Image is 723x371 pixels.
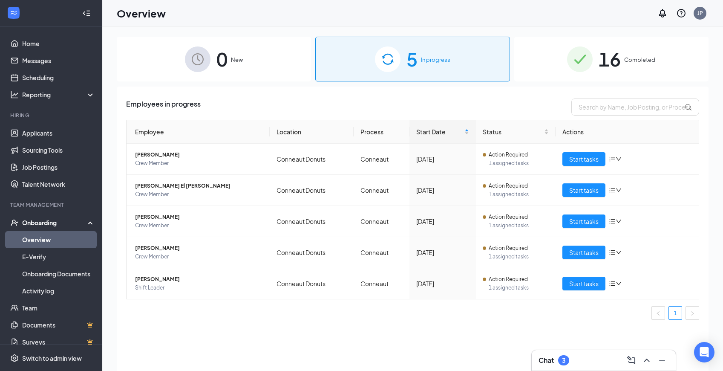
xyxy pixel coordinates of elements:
[10,354,19,362] svg: Settings
[489,151,528,159] span: Action Required
[270,144,354,175] td: Conneaut Donuts
[489,159,549,168] span: 1 assigned tasks
[10,112,93,119] div: Hiring
[406,44,418,74] span: 5
[626,355,637,365] svg: ComposeMessage
[562,277,605,290] button: Start tasks
[22,218,88,227] div: Onboarding
[609,249,616,256] span: bars
[135,284,263,292] span: Shift Leader
[676,8,686,18] svg: QuestionInfo
[354,144,409,175] td: Conneaut
[569,217,599,226] span: Start tasks
[416,154,469,164] div: [DATE]
[22,333,95,351] a: SurveysCrown
[569,279,599,288] span: Start tasks
[489,244,528,252] span: Action Required
[135,244,263,252] span: [PERSON_NAME]
[657,8,668,18] svg: Notifications
[22,69,95,86] a: Scheduling
[22,282,95,299] a: Activity log
[22,125,95,142] a: Applicants
[135,275,263,284] span: [PERSON_NAME]
[416,248,469,257] div: [DATE]
[562,152,605,166] button: Start tasks
[270,120,354,144] th: Location
[135,151,263,159] span: [PERSON_NAME]
[9,9,18,17] svg: WorkstreamLogo
[22,142,95,159] a: Sourcing Tools
[609,280,616,287] span: bars
[686,306,699,320] li: Next Page
[616,156,622,162] span: down
[416,127,462,136] span: Start Date
[270,175,354,206] td: Conneaut Donuts
[694,342,714,362] div: Open Intercom Messenger
[556,120,699,144] th: Actions
[231,55,243,64] span: New
[616,249,622,255] span: down
[569,248,599,257] span: Start tasks
[616,187,622,193] span: down
[483,127,543,136] span: Status
[569,154,599,164] span: Start tasks
[562,183,605,197] button: Start tasks
[697,9,703,17] div: JP
[135,252,263,261] span: Crew Member
[489,182,528,190] span: Action Required
[569,185,599,195] span: Start tasks
[609,218,616,225] span: bars
[10,201,93,209] div: Team Management
[354,175,409,206] td: Conneaut
[135,182,263,190] span: [PERSON_NAME] El [PERSON_NAME]
[354,268,409,299] td: Conneaut
[22,299,95,316] a: Team
[22,52,95,69] a: Messages
[270,237,354,268] td: Conneaut Donuts
[489,213,528,221] span: Action Required
[489,252,549,261] span: 1 assigned tasks
[270,268,354,299] td: Conneaut Donuts
[668,306,682,320] li: 1
[354,206,409,237] td: Conneaut
[354,237,409,268] td: Conneaut
[22,159,95,176] a: Job Postings
[599,44,621,74] span: 16
[416,217,469,226] div: [DATE]
[216,44,228,74] span: 0
[416,185,469,195] div: [DATE]
[354,120,409,144] th: Process
[270,206,354,237] td: Conneaut Donuts
[640,354,654,367] button: ChevronUp
[616,281,622,287] span: down
[642,355,652,365] svg: ChevronUp
[489,275,528,284] span: Action Required
[135,159,263,168] span: Crew Member
[656,311,661,316] span: left
[22,231,95,248] a: Overview
[686,306,699,320] button: right
[609,156,616,162] span: bars
[421,55,450,64] span: In progress
[117,6,166,20] h1: Overview
[22,176,95,193] a: Talent Network
[135,213,263,221] span: [PERSON_NAME]
[669,307,682,319] a: 1
[22,265,95,282] a: Onboarding Documents
[489,221,549,230] span: 1 assigned tasks
[135,190,263,199] span: Crew Member
[126,99,201,116] span: Employees in progress
[82,9,91,17] svg: Collapse
[22,90,95,99] div: Reporting
[651,306,665,320] button: left
[690,311,695,316] span: right
[22,354,82,362] div: Switch to admin view
[616,218,622,224] span: down
[655,354,669,367] button: Minimize
[625,354,638,367] button: ComposeMessage
[624,55,655,64] span: Completed
[609,187,616,194] span: bars
[489,284,549,292] span: 1 assigned tasks
[22,316,95,333] a: DocumentsCrown
[22,248,95,265] a: E-Verify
